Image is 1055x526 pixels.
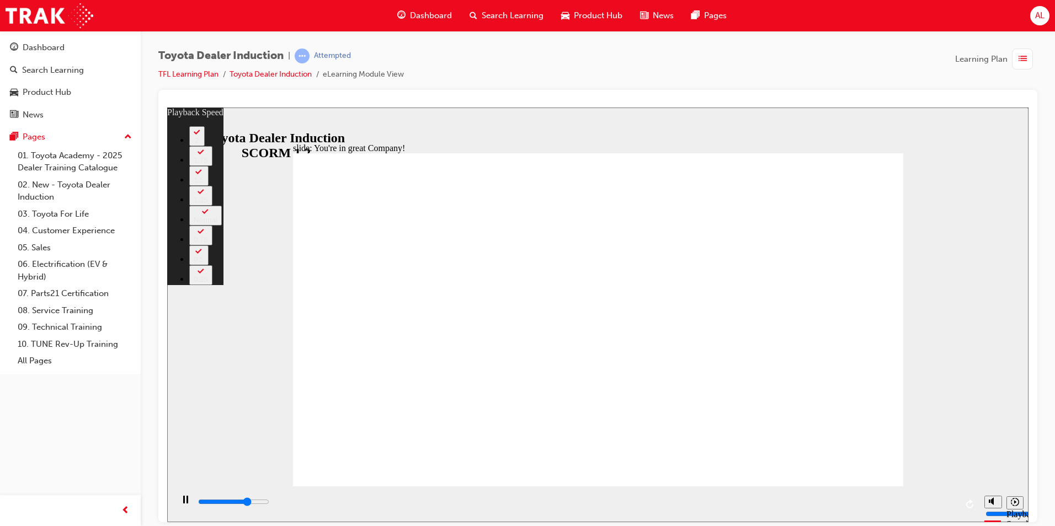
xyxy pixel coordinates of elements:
[574,9,622,22] span: Product Hub
[640,9,648,23] span: news-icon
[13,256,136,285] a: 06. Electrification (EV & Hybrid)
[4,37,136,58] a: Dashboard
[31,390,102,399] input: slide progress
[23,109,44,121] div: News
[13,176,136,206] a: 02. New - Toyota Dealer Induction
[13,147,136,176] a: 01. Toyota Academy - 2025 Dealer Training Catalogue
[13,336,136,353] a: 10. TUNE Rev-Up Training
[410,9,452,22] span: Dashboard
[812,379,856,415] div: misc controls
[158,50,284,62] span: Toyota Dealer Induction
[323,68,404,81] li: eLearning Module View
[6,3,93,28] img: Trak
[6,388,24,406] button: Pause (Ctrl+Alt+P)
[4,105,136,125] a: News
[631,4,683,27] a: news-iconNews
[23,41,65,54] div: Dashboard
[1030,6,1049,25] button: AL
[13,206,136,223] a: 03. Toyota For Life
[10,88,18,98] span: car-icon
[653,9,674,22] span: News
[124,130,132,144] span: up-icon
[26,29,33,37] div: 2
[552,4,631,27] a: car-iconProduct Hub
[13,319,136,336] a: 09. Technical Training
[839,389,856,402] button: Playback speed
[288,50,290,62] span: |
[818,402,889,411] input: volume
[23,131,45,143] div: Pages
[683,4,736,27] a: pages-iconPages
[10,132,18,142] span: pages-icon
[314,51,351,61] div: Attempted
[158,69,219,79] a: TFL Learning Plan
[13,222,136,239] a: 04. Customer Experience
[23,86,71,99] div: Product Hub
[4,127,136,147] button: Pages
[230,69,312,79] a: Toyota Dealer Induction
[461,4,552,27] a: search-iconSearch Learning
[13,302,136,319] a: 08. Service Training
[13,352,136,369] a: All Pages
[10,110,18,120] span: news-icon
[795,389,812,405] button: Replay (Ctrl+Alt+R)
[839,402,856,422] div: Playback Speed
[388,4,461,27] a: guage-iconDashboard
[397,9,406,23] span: guage-icon
[691,9,700,23] span: pages-icon
[482,9,544,22] span: Search Learning
[22,64,84,77] div: Search Learning
[121,504,130,518] span: prev-icon
[10,43,18,53] span: guage-icon
[4,35,136,127] button: DashboardSearch LearningProduct HubNews
[1019,52,1027,66] span: list-icon
[6,379,812,415] div: playback controls
[470,9,477,23] span: search-icon
[817,388,835,401] button: Mute (Ctrl+Alt+M)
[4,60,136,80] a: Search Learning
[561,9,569,23] span: car-icon
[704,9,727,22] span: Pages
[13,239,136,256] a: 05. Sales
[13,285,136,302] a: 07. Parts21 Certification
[22,19,38,39] button: 2
[4,82,136,103] a: Product Hub
[955,49,1037,69] button: Learning Plan
[10,66,18,76] span: search-icon
[955,53,1008,66] span: Learning Plan
[1035,9,1045,22] span: AL
[295,49,310,63] span: learningRecordVerb_ATTEMPT-icon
